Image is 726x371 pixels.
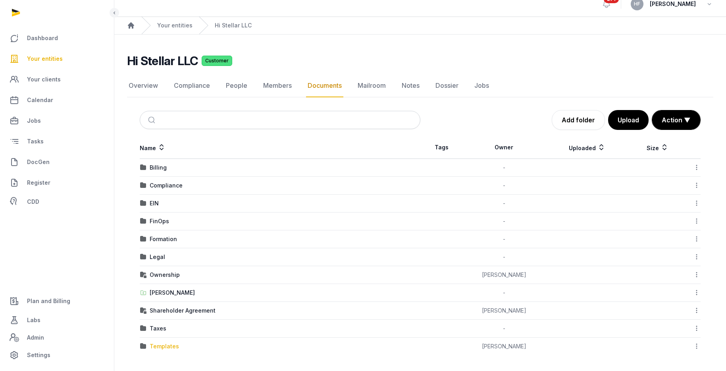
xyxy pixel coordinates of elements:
[27,178,50,187] span: Register
[6,311,108,330] a: Labs
[6,29,108,48] a: Dashboard
[6,346,108,365] a: Settings
[27,95,53,105] span: Calendar
[27,315,40,325] span: Labs
[634,2,640,6] span: HF
[27,75,61,84] span: Your clients
[140,236,146,242] img: folder.svg
[150,253,165,261] div: Legal
[27,333,44,342] span: Admin
[6,70,108,89] a: Your clients
[463,136,545,159] th: Owner
[6,91,108,110] a: Calendar
[463,159,545,177] td: -
[463,195,545,213] td: -
[463,177,545,195] td: -
[27,116,41,126] span: Jobs
[140,164,146,171] img: folder.svg
[434,74,460,97] a: Dossier
[545,136,629,159] th: Uploaded
[463,284,545,302] td: -
[150,164,167,172] div: Billing
[6,194,108,210] a: CDD
[463,320,545,338] td: -
[400,74,421,97] a: Notes
[27,296,70,306] span: Plan and Billing
[150,289,195,297] div: [PERSON_NAME]
[127,74,713,97] nav: Tabs
[127,74,160,97] a: Overview
[127,54,198,68] h2: Hi Stellar LLC
[463,213,545,230] td: -
[150,307,216,315] div: Shareholder Agreement
[6,330,108,346] a: Admin
[27,54,63,64] span: Your entities
[224,74,249,97] a: People
[143,111,162,129] button: Submit
[140,343,146,350] img: folder.svg
[150,235,177,243] div: Formation
[27,197,39,207] span: CDD
[463,248,545,266] td: -
[140,325,146,332] img: folder.svg
[27,33,58,43] span: Dashboard
[652,110,700,129] button: Action ▼
[463,266,545,284] td: [PERSON_NAME]
[140,272,146,278] img: folder-locked-icon.svg
[27,157,50,167] span: DocGen
[552,110,605,130] a: Add folder
[140,182,146,189] img: folder.svg
[150,182,183,189] div: Compliance
[172,74,212,97] a: Compliance
[463,302,545,320] td: [PERSON_NAME]
[473,74,491,97] a: Jobs
[150,271,180,279] div: Ownership
[306,74,343,97] a: Documents
[140,290,146,296] img: folder-upload.svg
[27,350,50,360] span: Settings
[140,136,420,159] th: Name
[140,200,146,207] img: folder.svg
[150,199,159,207] div: EIN
[27,137,44,146] span: Tasks
[150,325,166,332] div: Taxes
[140,218,146,224] img: folder.svg
[150,342,179,350] div: Templates
[6,132,108,151] a: Tasks
[202,56,232,66] span: Customer
[6,153,108,172] a: DocGen
[157,21,193,29] a: Your entities
[215,21,252,29] a: Hi Stellar LLC
[114,17,726,35] nav: Breadcrumb
[6,292,108,311] a: Plan and Billing
[629,136,686,159] th: Size
[140,254,146,260] img: folder.svg
[463,338,545,356] td: [PERSON_NAME]
[6,111,108,130] a: Jobs
[140,307,146,314] img: folder-locked-icon.svg
[262,74,293,97] a: Members
[150,217,169,225] div: FinOps
[608,110,649,130] button: Upload
[6,173,108,192] a: Register
[356,74,387,97] a: Mailroom
[420,136,463,159] th: Tags
[463,230,545,248] td: -
[6,49,108,68] a: Your entities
